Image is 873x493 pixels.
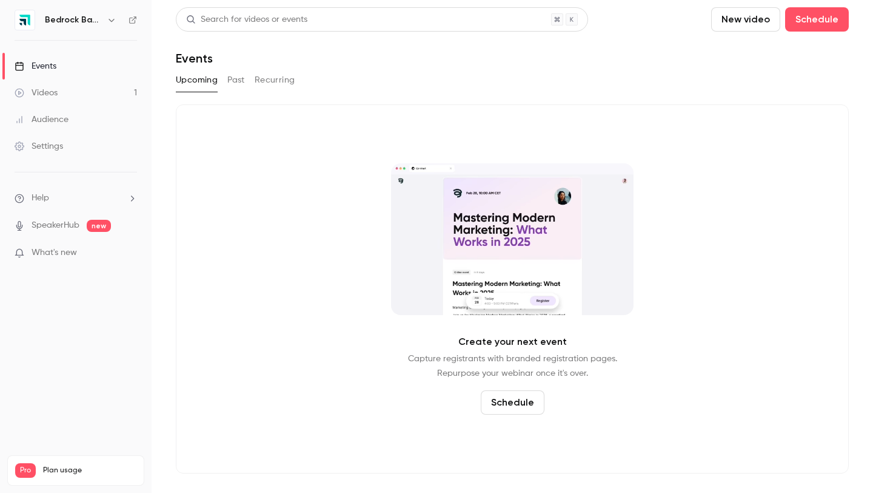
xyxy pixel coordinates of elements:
[87,220,111,232] span: new
[15,192,137,205] li: help-dropdown-opener
[32,219,79,232] a: SpeakerHub
[176,70,218,90] button: Upcoming
[186,13,307,26] div: Search for videos or events
[785,7,849,32] button: Schedule
[15,60,56,72] div: Events
[711,7,780,32] button: New video
[122,248,137,259] iframe: Noticeable Trigger
[481,390,544,415] button: Schedule
[32,192,49,205] span: Help
[176,51,213,66] h1: Events
[15,10,35,30] img: Bedrock Basics
[32,246,77,259] span: What's new
[408,352,617,381] p: Capture registrants with branded registration pages. Repurpose your webinar once it's over.
[15,463,36,478] span: Pro
[15,140,63,152] div: Settings
[45,14,102,26] h6: Bedrock Basics
[43,466,136,475] span: Plan usage
[255,70,295,90] button: Recurring
[15,114,69,126] div: Audience
[15,87,58,99] div: Videos
[458,335,567,349] p: Create your next event
[227,70,245,90] button: Past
